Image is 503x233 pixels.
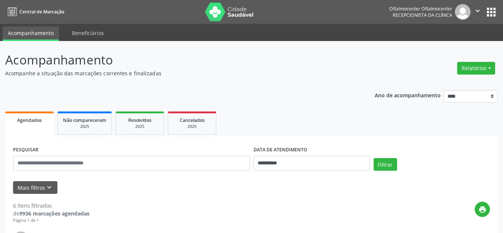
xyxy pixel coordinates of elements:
img: img [455,4,471,20]
div: de [13,210,89,217]
a: Acompanhamento [3,26,59,41]
span: Recepcionista da clínica [393,12,452,18]
button:  [471,4,485,20]
a: Beneficiários [67,26,109,40]
div: 2025 [63,124,106,129]
span: Resolvidos [128,117,151,123]
span: Central de Marcação [19,9,64,15]
span: Agendados [17,117,42,123]
div: 2025 [121,124,158,129]
div: 2025 [173,124,211,129]
strong: 9936 marcações agendadas [19,210,89,217]
i: keyboard_arrow_down [45,183,53,192]
button: Mais filtroskeyboard_arrow_down [13,181,57,194]
button: Filtrar [374,158,397,171]
button: Relatórios [457,62,495,75]
div: 6 itens filtrados [13,202,89,210]
button: print [475,202,490,217]
p: Acompanhe a situação das marcações correntes e finalizadas [5,69,350,77]
span: Cancelados [180,117,205,123]
label: PESQUISAR [13,144,38,156]
div: Página 1 de 1 [13,217,89,224]
button: apps [485,6,498,19]
i:  [474,7,482,15]
a: Central de Marcação [5,6,64,18]
p: Ano de acompanhamento [375,90,441,100]
span: Não compareceram [63,117,106,123]
label: DATA DE ATENDIMENTO [254,144,307,156]
i: print [478,205,487,214]
p: Acompanhamento [5,51,350,69]
div: Oftalmocenter Oftalmocenter [389,6,452,12]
